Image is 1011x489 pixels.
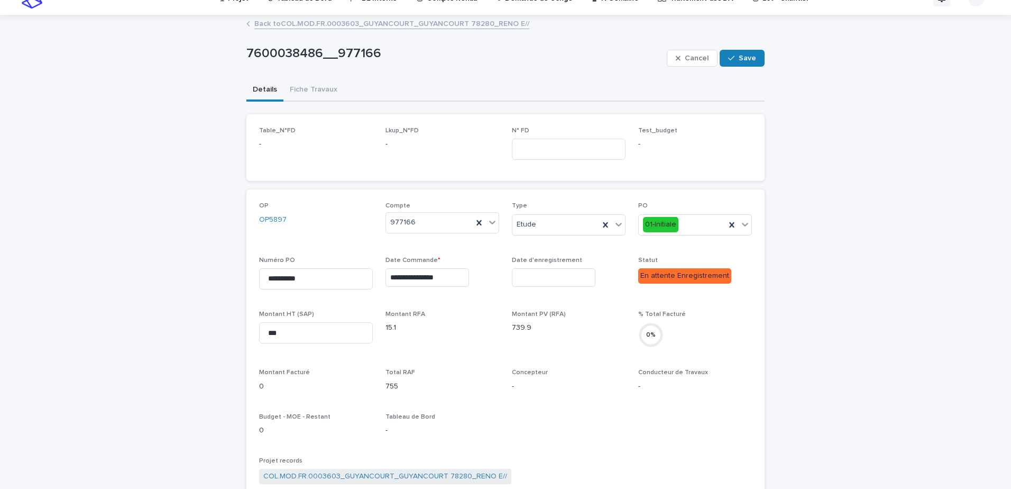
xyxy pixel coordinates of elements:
[385,203,410,209] span: Compte
[512,311,566,318] span: Montant PV (RFA)
[385,322,499,333] p: 15.1
[643,217,678,232] div: 01-Initiale
[638,330,664,341] div: 0 %
[385,257,440,264] span: Date Commande
[259,425,373,436] p: 0
[512,203,527,209] span: Type
[512,369,548,376] span: Concepteur
[385,139,499,150] p: -
[390,217,416,228] span: 977166
[259,139,373,150] p: -
[385,425,499,436] p: -
[385,369,415,376] span: Total RAF
[263,471,507,482] a: COL.MOD.FR.0003603_GUYANCOURT_GUYANCOURT 78280_RENO E//
[638,203,648,209] span: PO
[638,381,752,392] p: -
[259,458,302,464] span: Projet records
[259,203,269,209] span: OP
[512,257,582,264] span: Date d'enregistrement
[517,219,536,230] span: Etude
[259,257,295,264] span: Numéro PO
[638,128,677,134] span: Test_budget
[638,268,731,284] div: En attente Enregistrement
[259,381,373,392] p: 0
[385,128,419,134] span: Lkup_N°FD
[512,381,626,392] p: -
[739,55,756,62] span: Save
[246,79,283,102] button: Details
[638,311,686,318] span: % Total Facturé
[259,414,330,420] span: Budget - MOE - Restant
[385,414,435,420] span: Tableau de Bord
[259,214,287,225] a: OP5897
[685,55,709,62] span: Cancel
[720,50,765,67] button: Save
[638,257,658,264] span: Statut
[512,128,529,134] span: N° FD
[512,322,626,333] p: 739.9
[259,311,314,318] span: Montant HT (SAP)
[283,79,344,102] button: Fiche Travaux
[259,128,296,134] span: Table_N°FD
[385,381,499,392] p: 755
[385,311,425,318] span: Montant RFA
[638,369,708,376] span: Conducteur de Travaux
[667,50,718,67] button: Cancel
[638,139,752,150] p: -
[246,46,663,61] p: 7600038486__977166
[254,17,529,29] a: Back toCOL.MOD.FR.0003603_GUYANCOURT_GUYANCOURT 78280_RENO E//
[259,369,310,376] span: Montant Facturé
